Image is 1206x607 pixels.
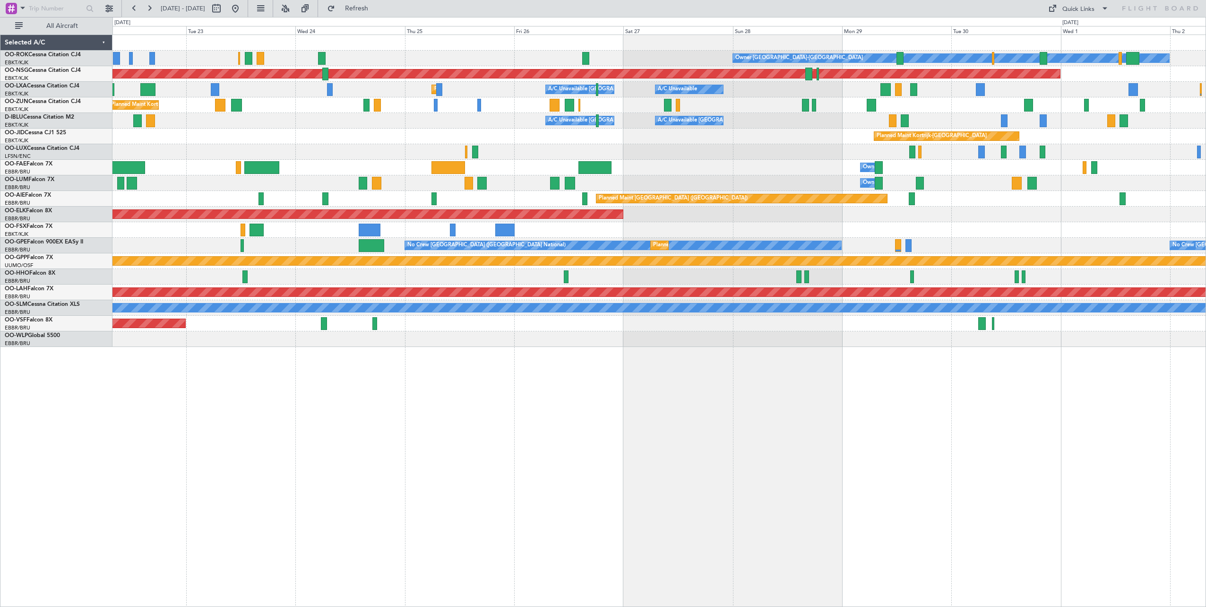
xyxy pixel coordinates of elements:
div: [DATE] [114,19,130,27]
span: OO-LAH [5,286,27,292]
a: OO-ROKCessna Citation CJ4 [5,52,81,58]
span: OO-FSX [5,224,26,229]
a: EBBR/BRU [5,215,30,222]
a: EBKT/KJK [5,75,28,82]
a: OO-LAHFalcon 7X [5,286,53,292]
div: Tue 23 [186,26,295,35]
span: OO-LUM [5,177,28,182]
div: Quick Links [1062,5,1094,14]
a: OO-HHOFalcon 8X [5,270,55,276]
a: D-IBLUCessna Citation M2 [5,114,74,120]
a: OO-LUMFalcon 7X [5,177,54,182]
button: Quick Links [1043,1,1113,16]
span: OO-ELK [5,208,26,214]
div: A/C Unavailable [GEOGRAPHIC_DATA] ([GEOGRAPHIC_DATA] National) [548,113,724,128]
a: EBKT/KJK [5,137,28,144]
span: OO-NSG [5,68,28,73]
span: OO-FAE [5,161,26,167]
a: OO-FSXFalcon 7X [5,224,52,229]
span: OO-HHO [5,270,29,276]
a: OO-AIEFalcon 7X [5,192,51,198]
div: Owner [GEOGRAPHIC_DATA]-[GEOGRAPHIC_DATA] [735,51,863,65]
div: Planned Maint [GEOGRAPHIC_DATA] ([GEOGRAPHIC_DATA]) [599,191,748,206]
div: Wed 1 [1061,26,1170,35]
button: All Aircraft [10,18,103,34]
span: OO-WLP [5,333,28,338]
div: Thu 25 [405,26,514,35]
div: Planned Maint [GEOGRAPHIC_DATA] ([GEOGRAPHIC_DATA] National) [653,238,824,252]
span: OO-LUX [5,146,27,151]
a: OO-WLPGlobal 5500 [5,333,60,338]
div: Mon 29 [842,26,951,35]
div: A/C Unavailable [GEOGRAPHIC_DATA]-[GEOGRAPHIC_DATA] [658,113,809,128]
div: Sat 27 [623,26,732,35]
div: Fri 26 [514,26,623,35]
a: EBBR/BRU [5,277,30,285]
a: EBBR/BRU [5,199,30,207]
a: OO-NSGCessna Citation CJ4 [5,68,81,73]
a: EBKT/KJK [5,121,28,129]
a: UUMO/OSF [5,262,33,269]
div: Wed 24 [295,26,405,35]
span: OO-GPP [5,255,27,260]
span: OO-ZUN [5,99,28,104]
a: OO-JIDCessna CJ1 525 [5,130,66,136]
a: EBBR/BRU [5,324,30,331]
span: OO-JID [5,130,25,136]
a: OO-ZUNCessna Citation CJ4 [5,99,81,104]
a: EBKT/KJK [5,59,28,66]
div: A/C Unavailable [658,82,697,96]
a: EBBR/BRU [5,309,30,316]
a: OO-LXACessna Citation CJ4 [5,83,79,89]
span: OO-GPE [5,239,27,245]
a: EBBR/BRU [5,168,30,175]
a: OO-ELKFalcon 8X [5,208,52,214]
a: OO-FAEFalcon 7X [5,161,52,167]
a: OO-GPEFalcon 900EX EASy II [5,239,83,245]
span: OO-SLM [5,302,27,307]
span: OO-VSF [5,317,26,323]
span: Refresh [337,5,377,12]
a: OO-LUXCessna Citation CJ4 [5,146,79,151]
span: [DATE] - [DATE] [161,4,205,13]
div: Sun 28 [733,26,842,35]
div: Tue 30 [951,26,1060,35]
a: EBBR/BRU [5,293,30,300]
a: OO-GPPFalcon 7X [5,255,53,260]
a: EBBR/BRU [5,246,30,253]
a: EBKT/KJK [5,231,28,238]
a: EBKT/KJK [5,106,28,113]
div: No Crew [GEOGRAPHIC_DATA] ([GEOGRAPHIC_DATA] National) [407,238,566,252]
a: EBKT/KJK [5,90,28,97]
div: Mon 22 [77,26,186,35]
div: [DATE] [1062,19,1078,27]
a: OO-SLMCessna Citation XLS [5,302,80,307]
div: Owner Melsbroek Air Base [863,160,927,174]
span: OO-AIE [5,192,25,198]
div: Planned Maint Kortrijk-[GEOGRAPHIC_DATA] [434,82,544,96]
a: OO-VSFFalcon 8X [5,317,52,323]
a: EBBR/BRU [5,184,30,191]
span: All Aircraft [25,23,100,29]
input: Trip Number [29,1,83,16]
a: EBBR/BRU [5,340,30,347]
div: Owner Melsbroek Air Base [863,176,927,190]
div: Planned Maint Kortrijk-[GEOGRAPHIC_DATA] [877,129,987,143]
button: Refresh [323,1,379,16]
span: D-IBLU [5,114,23,120]
span: OO-LXA [5,83,27,89]
span: OO-ROK [5,52,28,58]
div: A/C Unavailable [GEOGRAPHIC_DATA] ([GEOGRAPHIC_DATA] National) [548,82,724,96]
a: LFSN/ENC [5,153,31,160]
